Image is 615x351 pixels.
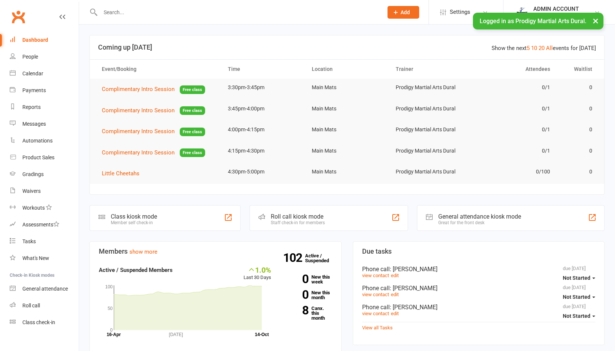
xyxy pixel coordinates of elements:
[282,273,308,285] strong: 0
[10,250,79,267] a: What's New
[401,9,410,15] span: Add
[10,132,79,149] a: Automations
[10,48,79,65] a: People
[563,290,595,304] button: Not Started
[390,304,437,311] span: : [PERSON_NAME]
[102,127,205,136] button: Complimentary Intro SessionFree class
[282,290,332,300] a: 0New this month
[10,116,79,132] a: Messages
[221,79,305,96] td: 3:30pm-3:45pm
[271,220,325,225] div: Staff check-in for members
[10,233,79,250] a: Tasks
[492,44,596,53] div: Show the next events for [DATE]
[305,121,389,138] td: Main Mats
[10,65,79,82] a: Calendar
[362,292,389,297] a: view contact
[391,292,399,297] a: edit
[305,100,389,117] td: Main Mats
[9,7,28,26] a: Clubworx
[10,297,79,314] a: Roll call
[527,45,530,51] a: 5
[473,163,557,181] td: 0/100
[22,70,43,76] div: Calendar
[22,138,53,144] div: Automations
[557,100,599,117] td: 0
[102,106,205,115] button: Complimentary Intro SessionFree class
[282,305,308,316] strong: 8
[22,87,46,93] div: Payments
[362,266,596,273] div: Phone call
[282,306,332,320] a: 8Canx. this month
[283,252,305,263] strong: 102
[362,285,596,292] div: Phone call
[22,255,49,261] div: What's New
[480,18,586,25] span: Logged in as Prodigy Martial Arts Dural.
[473,100,557,117] td: 0/1
[391,273,399,278] a: edit
[98,44,596,51] h3: Coming up [DATE]
[102,148,205,157] button: Complimentary Intro SessionFree class
[22,54,38,60] div: People
[22,171,44,177] div: Gradings
[111,220,157,225] div: Member self check-in
[10,149,79,166] a: Product Sales
[98,7,378,18] input: Search...
[557,79,599,96] td: 0
[557,142,599,160] td: 0
[515,5,530,20] img: thumb_image1686208220.png
[221,163,305,181] td: 4:30pm-5:00pm
[111,213,157,220] div: Class kiosk mode
[180,85,205,94] span: Free class
[22,121,46,127] div: Messages
[450,4,470,21] span: Settings
[129,248,157,255] a: show more
[389,79,473,96] td: Prodigy Martial Arts Dural
[362,273,389,278] a: view contact
[557,121,599,138] td: 0
[305,163,389,181] td: Main Mats
[22,303,40,308] div: Roll call
[10,281,79,297] a: General attendance kiosk mode
[387,6,419,19] button: Add
[102,169,145,178] button: Little Cheetahs
[102,128,175,135] span: Complimentary Intro Session
[22,154,54,160] div: Product Sales
[533,6,593,12] div: ADMIN ACCOUNT
[22,205,45,211] div: Workouts
[22,319,55,325] div: Class check-in
[22,238,36,244] div: Tasks
[533,12,593,19] div: Prodigy Martial Arts Dural
[180,128,205,136] span: Free class
[10,183,79,200] a: Waivers
[102,85,205,94] button: Complimentary Intro SessionFree class
[22,37,48,43] div: Dashboard
[102,149,175,156] span: Complimentary Intro Session
[221,121,305,138] td: 4:00pm-4:15pm
[10,32,79,48] a: Dashboard
[438,213,521,220] div: General attendance kiosk mode
[563,294,590,300] span: Not Started
[473,121,557,138] td: 0/1
[473,79,557,96] td: 0/1
[244,266,271,282] div: Last 30 Days
[102,107,175,114] span: Complimentary Intro Session
[271,213,325,220] div: Roll call kiosk mode
[563,309,595,323] button: Not Started
[102,170,139,177] span: Little Cheetahs
[389,163,473,181] td: Prodigy Martial Arts Dural
[99,267,173,273] strong: Active / Suspended Members
[221,100,305,117] td: 3:45pm-4:00pm
[389,60,473,79] th: Trainer
[305,79,389,96] td: Main Mats
[282,289,308,300] strong: 0
[221,60,305,79] th: Time
[305,248,338,269] a: 102Active / Suspended
[546,45,553,51] a: All
[390,285,437,292] span: : [PERSON_NAME]
[99,248,332,255] h3: Members
[282,275,332,284] a: 0New this week
[95,60,221,79] th: Event/Booking
[22,188,41,194] div: Waivers
[362,304,596,311] div: Phone call
[389,100,473,117] td: Prodigy Martial Arts Dural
